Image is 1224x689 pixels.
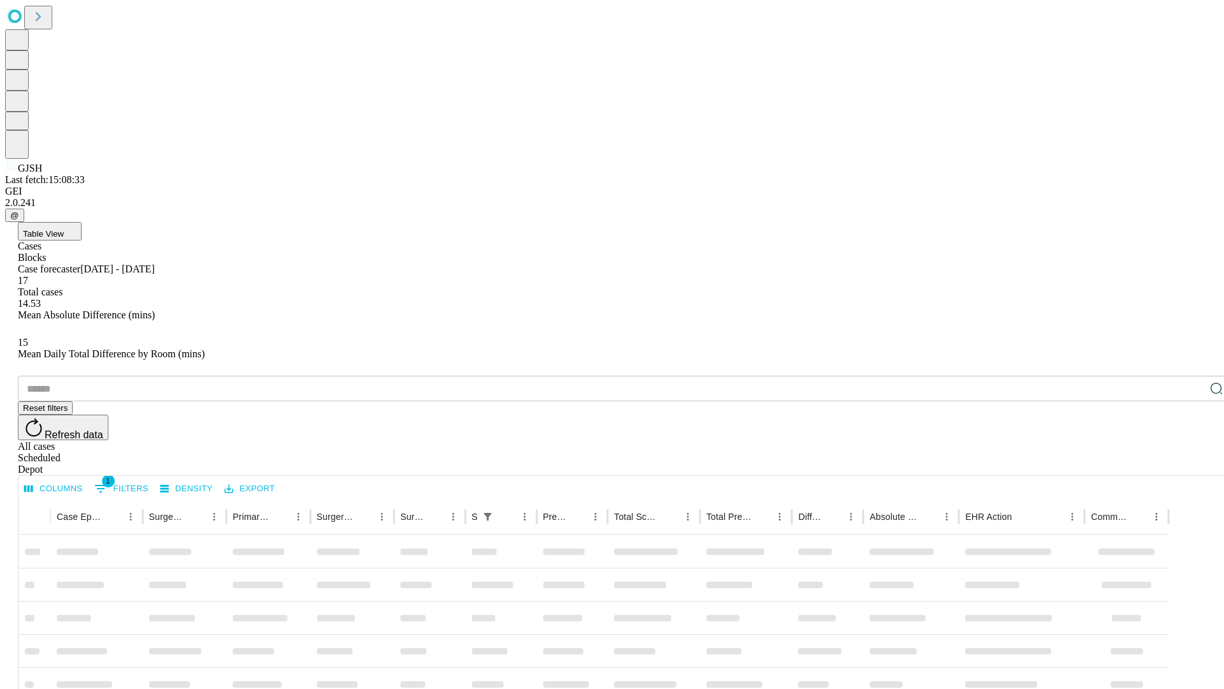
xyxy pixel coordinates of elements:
[18,401,73,415] button: Reset filters
[18,286,62,297] span: Total cases
[18,298,41,309] span: 14.53
[18,275,28,286] span: 17
[498,508,516,526] button: Sort
[221,479,278,499] button: Export
[317,512,354,522] div: Surgery Name
[586,508,604,526] button: Menu
[798,512,823,522] div: Difference
[5,209,24,222] button: @
[661,508,679,526] button: Sort
[205,508,223,526] button: Menu
[938,508,956,526] button: Menu
[543,512,568,522] div: Predicted In Room Duration
[18,415,108,440] button: Refresh data
[272,508,289,526] button: Sort
[18,222,82,241] button: Table View
[516,508,534,526] button: Menu
[679,508,697,526] button: Menu
[569,508,586,526] button: Sort
[965,512,1012,522] div: EHR Action
[18,163,42,174] span: GJSH
[157,479,216,499] button: Density
[753,508,771,526] button: Sort
[373,508,391,526] button: Menu
[45,429,103,440] span: Refresh data
[18,263,80,274] span: Case forecaster
[920,508,938,526] button: Sort
[104,508,122,526] button: Sort
[57,512,103,522] div: Case Epic Id
[91,478,152,499] button: Show filters
[18,309,155,320] span: Mean Absolute Difference (mins)
[472,512,477,522] div: Scheduled In Room Duration
[18,337,28,348] span: 15
[23,229,64,239] span: Table View
[400,512,425,522] div: Surgery Date
[18,348,205,359] span: Mean Daily Total Difference by Room (mins)
[479,508,497,526] button: Show filters
[23,403,68,413] span: Reset filters
[187,508,205,526] button: Sort
[1130,508,1147,526] button: Sort
[479,508,497,526] div: 1 active filter
[706,512,752,522] div: Total Predicted Duration
[10,211,19,220] span: @
[870,512,919,522] div: Absolute Difference
[80,263,154,274] span: [DATE] - [DATE]
[842,508,860,526] button: Menu
[1013,508,1031,526] button: Sort
[1091,512,1128,522] div: Comments
[102,475,115,487] span: 1
[5,186,1219,197] div: GEI
[444,508,462,526] button: Menu
[426,508,444,526] button: Sort
[771,508,789,526] button: Menu
[122,508,140,526] button: Menu
[289,508,307,526] button: Menu
[21,479,86,499] button: Select columns
[355,508,373,526] button: Sort
[1063,508,1081,526] button: Menu
[1147,508,1165,526] button: Menu
[614,512,660,522] div: Total Scheduled Duration
[824,508,842,526] button: Sort
[5,197,1219,209] div: 2.0.241
[149,512,186,522] div: Surgeon Name
[233,512,270,522] div: Primary Service
[5,174,85,185] span: Last fetch: 15:08:33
